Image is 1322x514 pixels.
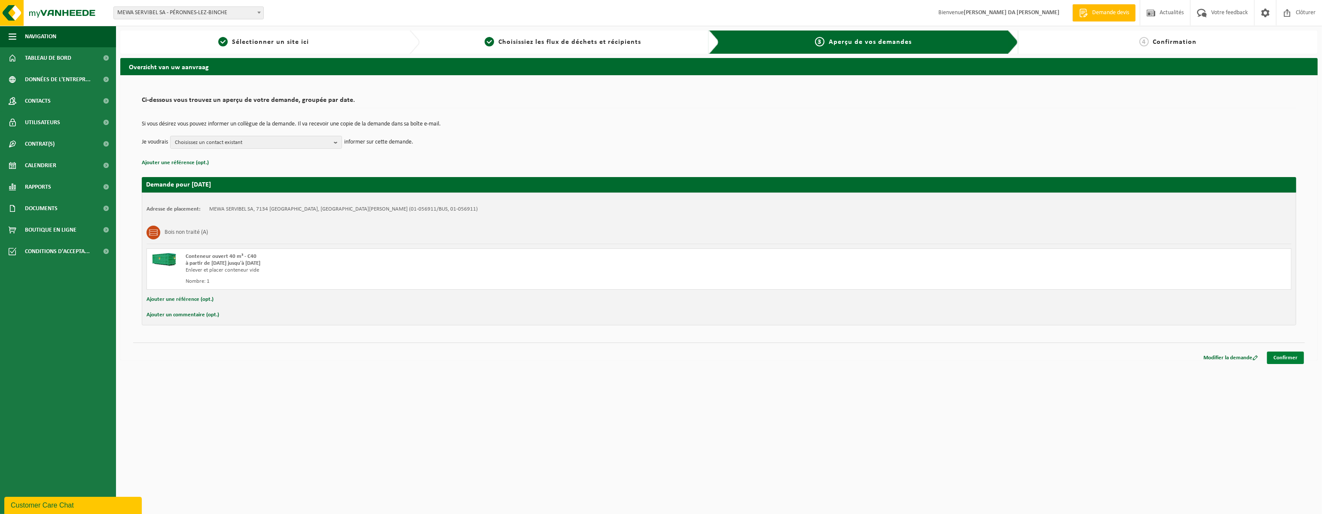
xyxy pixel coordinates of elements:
[170,136,342,149] button: Choisissez un contact existant
[142,121,1296,127] p: Si vous désirez vous pouvez informer un collègue de la demande. Il va recevoir une copie de la de...
[218,37,228,46] span: 1
[485,37,494,46] span: 2
[25,133,55,155] span: Contrat(s)
[1197,352,1264,364] a: Modifier la demande
[1139,37,1149,46] span: 4
[1072,4,1136,21] a: Demande devis
[120,58,1318,75] h2: Overzicht van uw aanvraag
[25,47,71,69] span: Tableau de bord
[815,37,824,46] span: 3
[25,90,51,112] span: Contacts
[113,6,264,19] span: MEWA SERVIBEL SA - PÉRONNES-LEZ-BINCHE
[344,136,413,149] p: informer sur cette demande.
[4,495,143,514] iframe: chat widget
[25,112,60,133] span: Utilisateurs
[25,219,76,241] span: Boutique en ligne
[25,26,56,47] span: Navigation
[147,206,201,212] strong: Adresse de placement:
[424,37,702,47] a: 2Choisissiez les flux de déchets et récipients
[498,39,641,46] span: Choisissiez les flux de déchets et récipients
[147,294,214,305] button: Ajouter une référence (opt.)
[114,7,263,19] span: MEWA SERVIBEL SA - PÉRONNES-LEZ-BINCHE
[25,198,58,219] span: Documents
[209,206,478,213] td: MEWA SERVIBEL SA, 7134 [GEOGRAPHIC_DATA], [GEOGRAPHIC_DATA][PERSON_NAME] (01-056911/BUS, 01-056911)
[964,9,1059,16] strong: [PERSON_NAME] DA [PERSON_NAME]
[1267,352,1304,364] a: Confirmer
[175,136,330,149] span: Choisissez un contact existant
[146,181,211,188] strong: Demande pour [DATE]
[25,155,56,176] span: Calendrier
[165,226,208,239] h3: Bois non traité (A)
[25,176,51,198] span: Rapports
[147,309,219,321] button: Ajouter un commentaire (opt.)
[829,39,912,46] span: Aperçu de vos demandes
[186,278,754,285] div: Nombre: 1
[186,254,256,259] span: Conteneur ouvert 40 m³ - C40
[142,157,209,168] button: Ajouter une référence (opt.)
[125,37,403,47] a: 1Sélectionner un site ici
[1153,39,1197,46] span: Confirmation
[151,253,177,266] img: HK-XC-40-GN-00.png
[25,69,91,90] span: Données de l'entrepr...
[186,260,260,266] strong: à partir de [DATE] jusqu'à [DATE]
[232,39,309,46] span: Sélectionner un site ici
[142,136,168,149] p: Je voudrais
[186,267,754,274] div: Enlever et placer conteneur vide
[1090,9,1131,17] span: Demande devis
[142,97,1296,108] h2: Ci-dessous vous trouvez un aperçu de votre demande, groupée par date.
[25,241,90,262] span: Conditions d'accepta...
